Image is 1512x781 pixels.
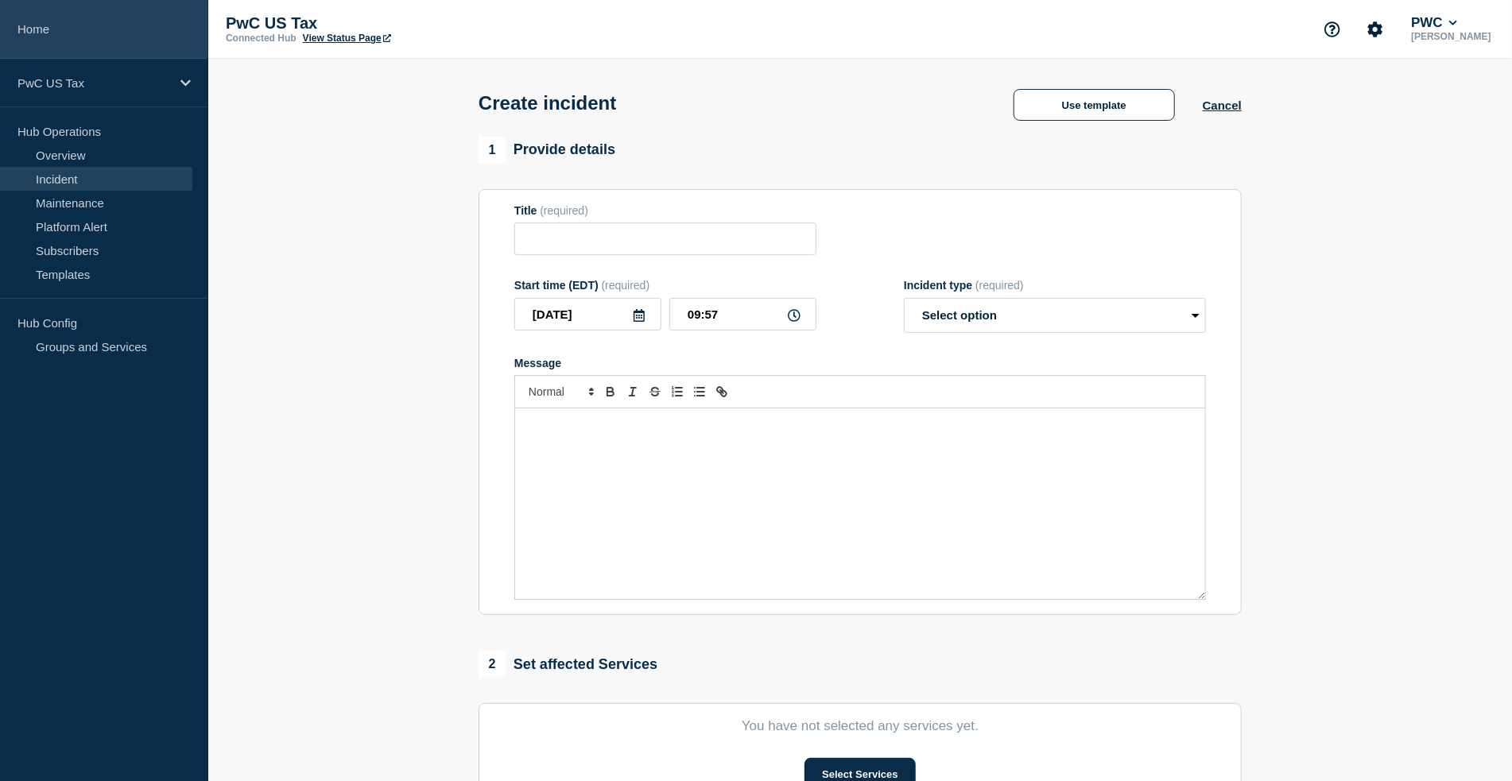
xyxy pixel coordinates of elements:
[602,279,650,292] span: (required)
[975,279,1024,292] span: (required)
[1408,31,1495,42] p: [PERSON_NAME]
[479,137,615,164] div: Provide details
[1408,15,1460,31] button: PWC
[540,204,588,217] span: (required)
[904,279,1206,292] div: Incident type
[514,204,816,217] div: Title
[226,33,297,44] p: Connected Hub
[521,382,599,401] span: Font size
[644,382,666,401] button: Toggle strikethrough text
[479,137,506,164] span: 1
[1014,89,1175,121] button: Use template
[514,718,1206,734] p: You have not selected any services yet.
[514,279,816,292] div: Start time (EDT)
[226,14,544,33] p: PwC US Tax
[1359,13,1392,46] button: Account settings
[669,298,816,331] input: HH:MM
[711,382,733,401] button: Toggle link
[1203,99,1242,112] button: Cancel
[479,651,657,678] div: Set affected Services
[514,298,661,331] input: YYYY-MM-DD
[1316,13,1349,46] button: Support
[599,382,622,401] button: Toggle bold text
[514,357,1206,369] div: Message
[514,222,816,255] input: Title
[904,298,1206,333] select: Incident type
[515,408,1205,599] div: Message
[17,76,170,90] p: PwC US Tax
[479,651,506,678] span: 2
[479,92,616,114] h1: Create incident
[303,33,391,44] a: View Status Page
[688,382,711,401] button: Toggle bulleted list
[622,382,644,401] button: Toggle italic text
[666,382,688,401] button: Toggle ordered list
